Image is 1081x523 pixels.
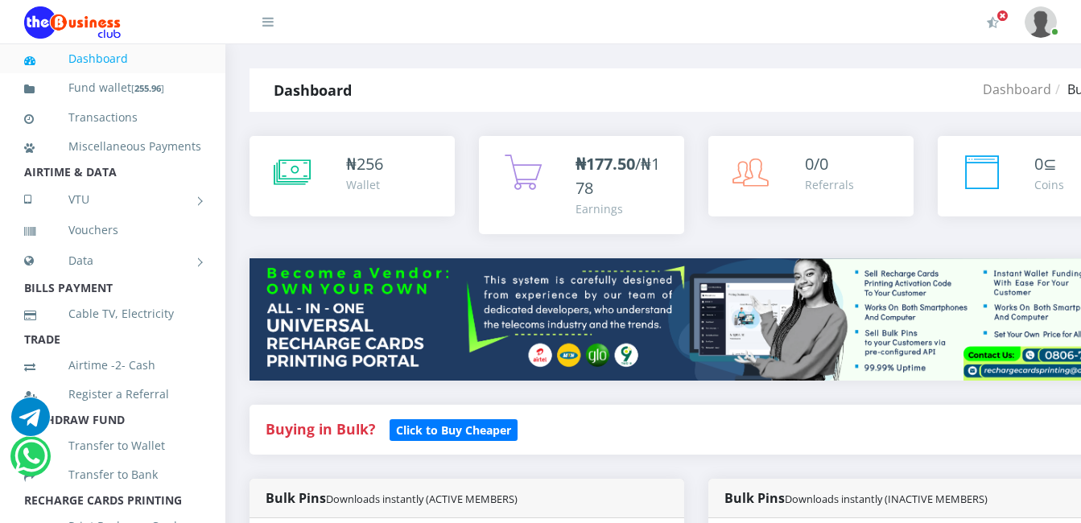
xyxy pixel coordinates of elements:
a: ₦177.50/₦178 Earnings [479,136,684,234]
b: ₦177.50 [576,153,635,175]
div: ⊆ [1034,152,1064,176]
a: Dashboard [24,40,201,77]
a: Chat for support [11,410,50,436]
span: 0/0 [805,153,828,175]
a: Click to Buy Cheaper [390,419,518,439]
div: Coins [1034,176,1064,193]
a: Chat for support [14,449,47,476]
span: 256 [357,153,383,175]
div: Referrals [805,176,854,193]
strong: Buying in Bulk? [266,419,375,439]
a: Miscellaneous Payments [24,128,201,165]
small: Downloads instantly (ACTIVE MEMBERS) [326,492,518,506]
a: Register a Referral [24,376,201,413]
strong: Dashboard [274,80,352,100]
a: 0/0 Referrals [708,136,914,216]
a: Dashboard [983,80,1051,98]
span: 0 [1034,153,1043,175]
div: ₦ [346,152,383,176]
a: Vouchers [24,212,201,249]
a: ₦256 Wallet [250,136,455,216]
strong: Bulk Pins [724,489,988,507]
a: Transfer to Wallet [24,427,201,464]
img: User [1025,6,1057,38]
i: Activate Your Membership [987,16,999,29]
small: [ ] [131,82,164,94]
img: Logo [24,6,121,39]
a: VTU [24,179,201,220]
a: Transactions [24,99,201,136]
span: /₦178 [576,153,660,199]
div: Earnings [576,200,668,217]
a: Airtime -2- Cash [24,347,201,384]
b: Click to Buy Cheaper [396,422,511,438]
a: Transfer to Bank [24,456,201,493]
small: Downloads instantly (INACTIVE MEMBERS) [785,492,988,506]
strong: Bulk Pins [266,489,518,507]
b: 255.96 [134,82,161,94]
a: Fund wallet[255.96] [24,69,201,107]
a: Data [24,241,201,281]
div: Wallet [346,176,383,193]
span: Activate Your Membership [996,10,1009,22]
a: Cable TV, Electricity [24,295,201,332]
